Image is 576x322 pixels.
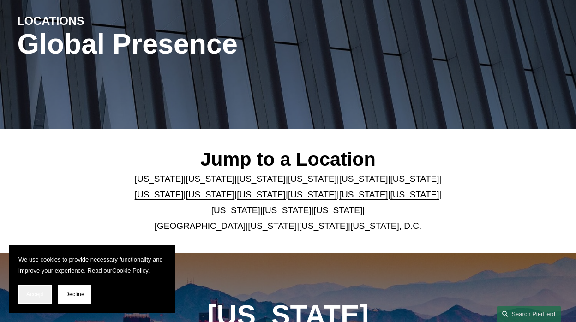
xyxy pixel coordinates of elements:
a: [US_STATE] [248,221,297,231]
span: Decline [65,291,84,298]
h2: Jump to a Location [130,148,446,171]
a: [US_STATE] [211,205,260,215]
a: [US_STATE] [339,190,388,199]
h1: Global Presence [17,28,378,60]
a: [US_STATE] [288,174,337,184]
span: Accept [26,291,44,298]
a: [US_STATE] [299,221,348,231]
a: [US_STATE] [288,190,337,199]
a: [US_STATE] [186,174,234,184]
a: Cookie Policy [112,267,148,274]
a: [US_STATE] [390,174,439,184]
a: [US_STATE] [263,205,312,215]
h4: LOCATIONS [17,14,152,29]
a: [US_STATE] [237,174,286,184]
a: [US_STATE] [390,190,439,199]
a: [US_STATE] [186,190,234,199]
p: | | | | | | | | | | | | | | | | | | [130,171,446,234]
a: [US_STATE], D.C. [350,221,421,231]
a: [US_STATE] [237,190,286,199]
a: [GEOGRAPHIC_DATA] [155,221,246,231]
p: We use cookies to provide necessary functionality and improve your experience. Read our . [18,254,166,276]
section: Cookie banner [9,245,175,313]
a: [US_STATE] [135,174,184,184]
a: Search this site [497,306,561,322]
a: [US_STATE] [135,190,184,199]
button: Decline [58,285,91,304]
a: [US_STATE] [339,174,388,184]
button: Accept [18,285,52,304]
a: [US_STATE] [313,205,362,215]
